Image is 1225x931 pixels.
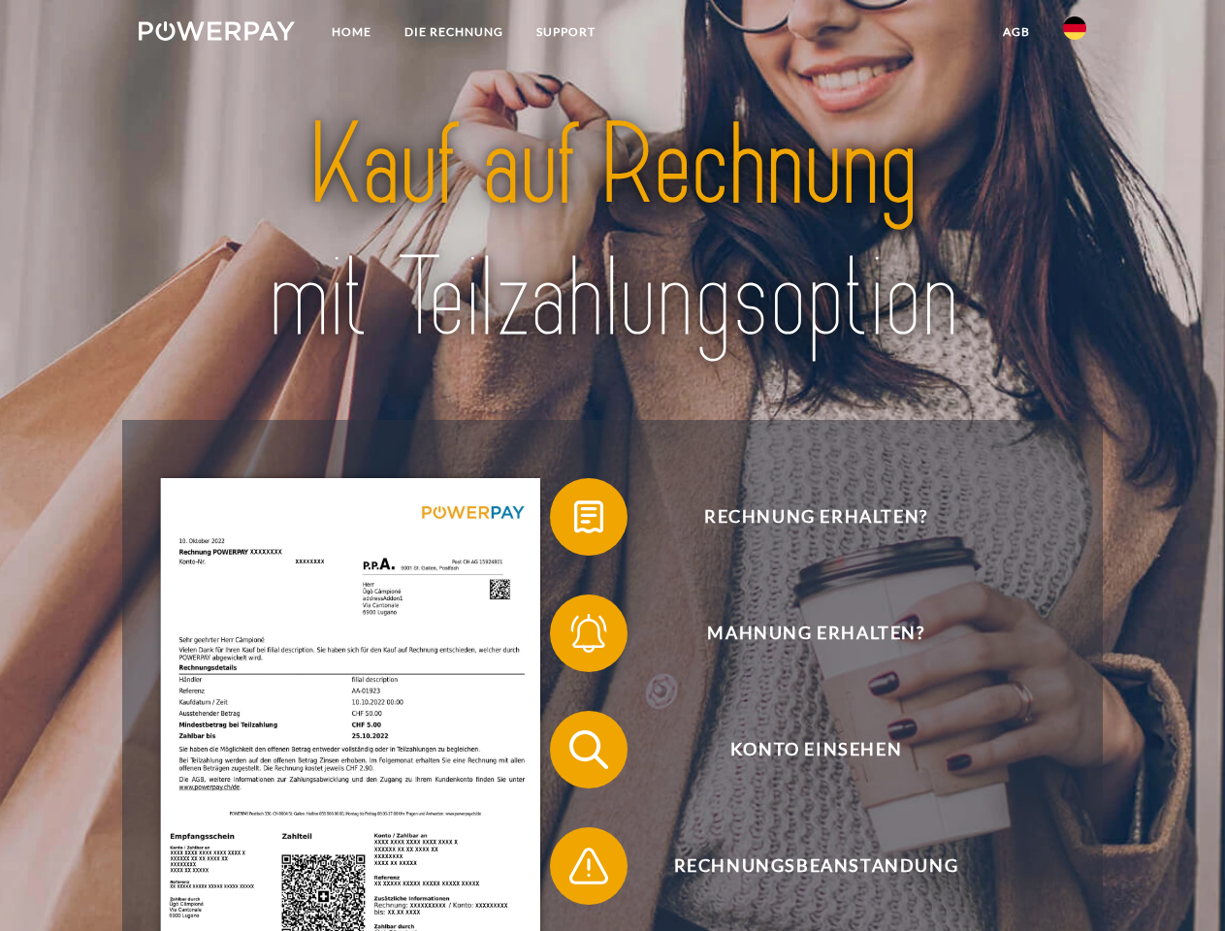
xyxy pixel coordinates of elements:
button: Konto einsehen [550,711,1054,788]
a: Home [315,15,388,49]
img: qb_bell.svg [564,609,613,658]
img: logo-powerpay-white.svg [139,21,295,41]
span: Mahnung erhalten? [578,594,1053,672]
button: Mahnung erhalten? [550,594,1054,672]
span: Konto einsehen [578,711,1053,788]
span: Rechnung erhalten? [578,478,1053,556]
img: qb_warning.svg [564,842,613,890]
a: SUPPORT [520,15,612,49]
a: DIE RECHNUNG [388,15,520,49]
a: agb [986,15,1047,49]
img: qb_search.svg [564,725,613,774]
button: Rechnung erhalten? [550,478,1054,556]
span: Rechnungsbeanstandung [578,827,1053,905]
img: title-powerpay_de.svg [185,93,1040,371]
img: qb_bill.svg [564,493,613,541]
img: de [1063,16,1086,40]
button: Rechnungsbeanstandung [550,827,1054,905]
